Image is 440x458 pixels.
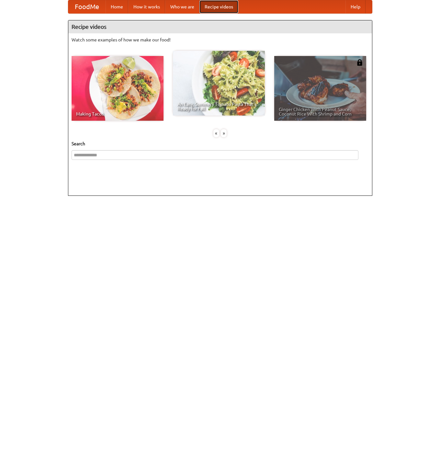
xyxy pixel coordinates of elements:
span: An Easy, Summery Tomato Pasta That's Ready for Fall [177,102,260,111]
a: Who we are [165,0,199,13]
a: How it works [128,0,165,13]
div: « [213,129,219,137]
a: An Easy, Summery Tomato Pasta That's Ready for Fall [173,51,265,116]
a: Help [345,0,366,13]
p: Watch some examples of how we make our food! [72,37,369,43]
div: » [221,129,227,137]
a: Home [106,0,128,13]
h5: Search [72,140,369,147]
a: Making Tacos [72,56,164,121]
a: FoodMe [68,0,106,13]
a: Recipe videos [199,0,238,13]
h4: Recipe videos [68,20,372,33]
img: 483408.png [356,59,363,66]
span: Making Tacos [76,112,159,116]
